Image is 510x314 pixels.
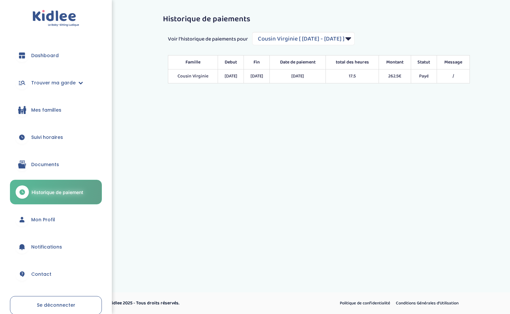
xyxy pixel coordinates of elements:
p: © Kidlee 2025 - Tous droits réservés. [105,300,283,307]
a: Contact [10,262,102,286]
td: Cousin Virginie [168,69,218,83]
span: Documents [31,161,59,168]
td: [DATE] [270,69,326,83]
th: Message [437,55,470,69]
a: Mes familles [10,98,102,122]
a: Suivi horaires [10,125,102,149]
span: Dashboard [31,52,59,59]
span: Trouver ma garde [31,79,76,86]
th: total des heures [326,55,379,69]
th: Statut [411,55,437,69]
img: logo.svg [33,10,79,27]
td: [DATE] [218,69,244,83]
a: Historique de paiement [10,180,102,204]
span: Contact [31,271,51,278]
h3: Historique de paiements [163,15,475,24]
td: / [437,69,470,83]
span: Se déconnecter [37,302,75,308]
a: Conditions Générales d’Utilisation [394,299,461,308]
th: Famille [168,55,218,69]
a: Trouver ma garde [10,71,102,95]
th: Montant [379,55,411,69]
span: Suivi horaires [31,134,63,141]
a: Politique de confidentialité [337,299,393,308]
span: Voir l'historique de paiements pour [168,35,248,43]
td: 17.5 [326,69,379,83]
a: Notifications [10,235,102,259]
span: Historique de paiement [32,189,83,196]
th: Fin [244,55,270,69]
a: Mon Profil [10,208,102,232]
td: Payé [411,69,437,83]
span: Notifications [31,244,62,251]
th: Debut [218,55,244,69]
span: Mon Profil [31,216,55,223]
span: Mes familles [31,107,61,114]
a: Dashboard [10,44,102,67]
a: Documents [10,153,102,176]
td: [DATE] [244,69,270,83]
td: 262.5€ [379,69,411,83]
th: Date de paiement [270,55,326,69]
